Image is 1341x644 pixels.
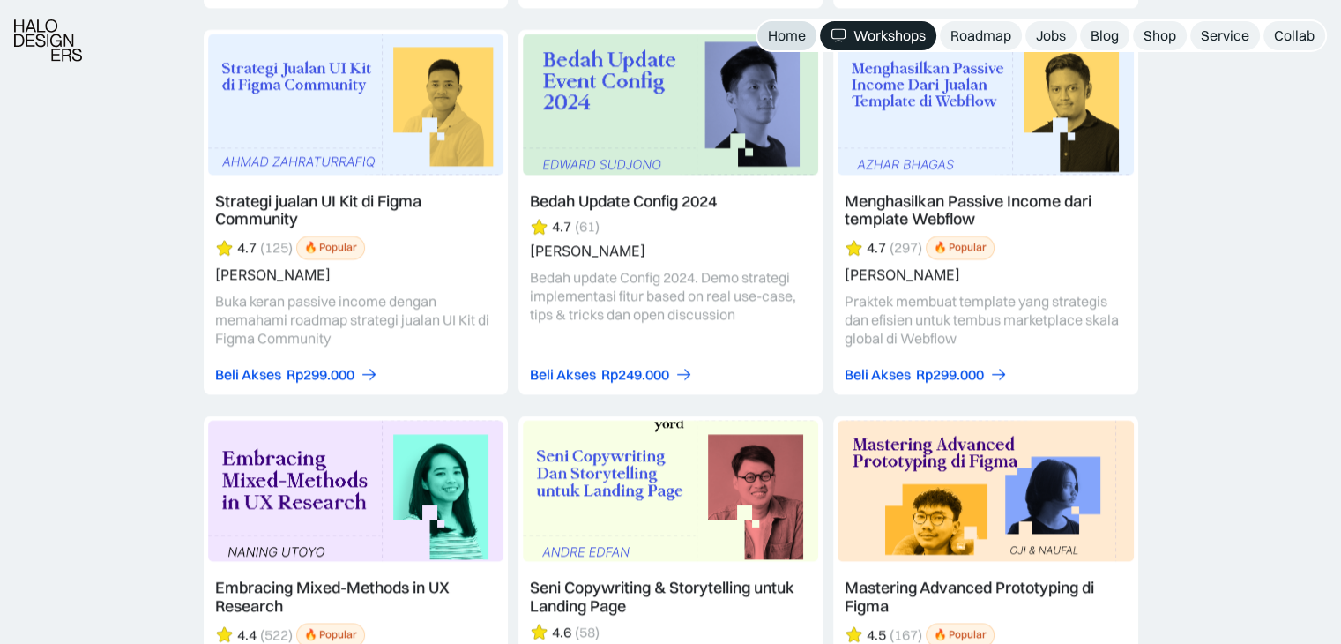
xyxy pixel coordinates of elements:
div: Collab [1274,26,1315,45]
div: Blog [1091,26,1119,45]
a: Workshops [820,21,936,50]
a: Jobs [1025,21,1077,50]
a: Beli AksesRp299.000 [215,366,378,385]
div: Beli Akses [845,366,911,385]
a: Beli AksesRp299.000 [845,366,1008,385]
div: Beli Akses [215,366,281,385]
div: Rp299.000 [916,366,984,385]
div: Roadmap [950,26,1011,45]
a: Home [757,21,816,50]
a: Shop [1133,21,1187,50]
a: Roadmap [940,21,1022,50]
div: Rp249.000 [601,366,669,385]
div: Rp299.000 [287,366,354,385]
div: Jobs [1036,26,1066,45]
div: Workshops [853,26,926,45]
div: Service [1201,26,1249,45]
a: Collab [1263,21,1325,50]
a: Service [1190,21,1260,50]
div: Shop [1144,26,1176,45]
a: Beli AksesRp249.000 [530,366,693,385]
a: Blog [1080,21,1129,50]
div: Beli Akses [530,366,596,385]
div: Home [768,26,806,45]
